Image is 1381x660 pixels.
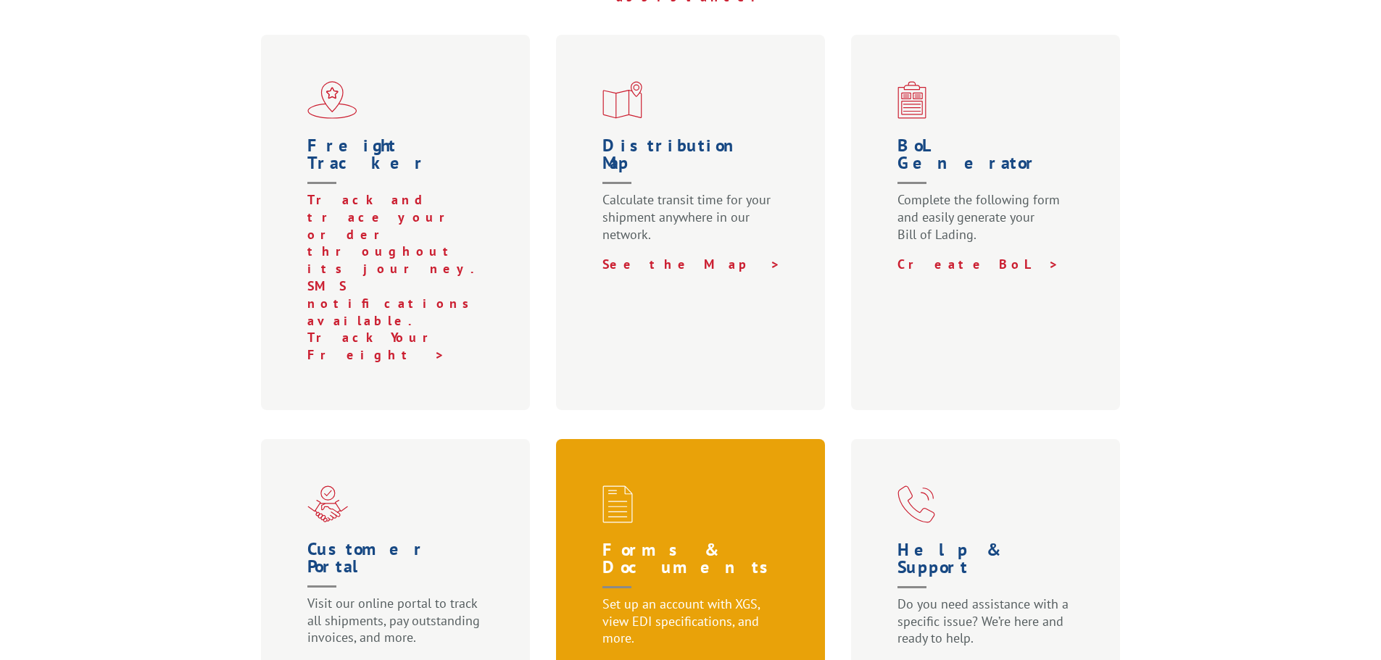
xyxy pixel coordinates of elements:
p: Track and trace your order throughout its journey. SMS notifications available. [307,191,490,329]
p: Do you need assistance with a specific issue? We’re here and ready to help. [897,596,1080,660]
img: xgs-icon-bo-l-generator-red [897,81,926,119]
h1: Freight Tracker [307,137,490,191]
img: xgs-icon-partner-red (1) [307,485,348,522]
img: xgs-icon-credit-financing-forms-red [602,485,633,523]
a: See the Map > [602,256,781,272]
h1: Help & Support [897,541,1080,596]
p: Visit our online portal to track all shipments, pay outstanding invoices, and more. [307,595,490,659]
a: Track Your Freight > [307,329,449,363]
p: Calculate transit time for your shipment anywhere in our network. [602,191,785,256]
p: Set up an account with XGS, view EDI specifications, and more. [602,596,785,660]
h1: Forms & Documents [602,541,785,596]
img: xgs-icon-help-and-support-red [897,485,935,523]
h1: Distribution Map [602,137,785,191]
h1: Customer Portal [307,540,490,595]
img: xgs-icon-distribution-map-red [602,81,642,119]
a: Create BoL > [897,256,1059,272]
p: Complete the following form and easily generate your Bill of Lading. [897,191,1080,256]
img: xgs-icon-flagship-distribution-model-red [307,81,357,119]
a: Freight Tracker Track and trace your order throughout its journey. SMS notifications available. [307,137,490,329]
h1: BoL Generator [897,137,1080,191]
